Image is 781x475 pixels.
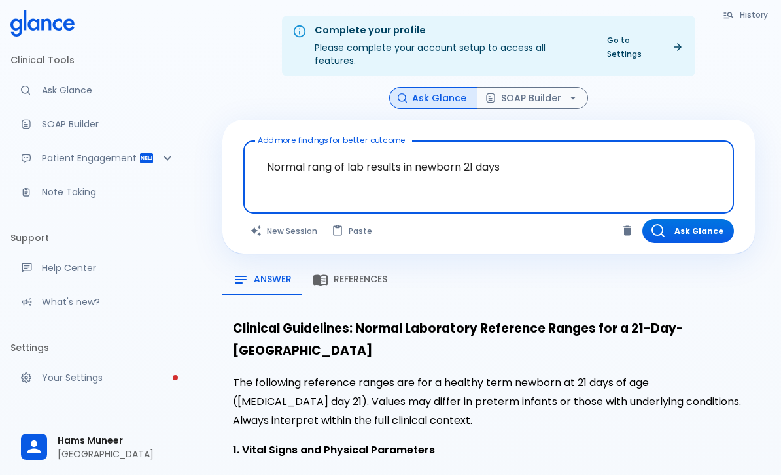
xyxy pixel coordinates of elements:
[42,295,175,308] p: What's new?
[10,363,186,392] a: Please complete account setup
[325,219,380,243] button: Paste from clipboard
[258,135,406,146] label: Add more findings for better outcome
[243,219,325,243] button: Clears all inputs and results.
[42,371,175,384] p: Your Settings
[42,261,175,274] p: Help Center
[10,144,186,172] div: Patient Reports & Referrals
[10,254,186,282] a: Get help from our support team
[599,31,690,63] a: Go to Settings
[58,448,175,461] p: [GEOGRAPHIC_DATA]
[10,44,186,76] li: Clinical Tools
[716,5,776,24] button: History
[315,24,589,38] div: Complete your profile
[254,274,292,286] span: Answer
[315,20,589,73] div: Please complete your account setup to access all features.
[10,425,186,470] div: Hams Muneer[GEOGRAPHIC_DATA]
[477,87,588,110] button: SOAP Builder
[42,186,175,199] p: Note Taking
[10,287,186,316] div: Recent updates and feature releases
[389,87,477,110] button: Ask Glance
[252,146,725,188] textarea: Normal rang of lab results in newborn 21 days
[42,152,139,165] p: Patient Engagement
[334,274,387,286] span: References
[233,442,435,457] strong: 1. Vital Signs and Physical Parameters
[10,222,186,254] li: Support
[233,374,744,430] p: The following reference ranges are for a healthy term newborn at 21 days of age ([MEDICAL_DATA] d...
[42,84,175,97] p: Ask Glance
[10,76,186,105] a: Moramiz: Find ICD10AM codes instantly
[10,332,186,363] li: Settings
[58,434,175,448] span: Hams Muneer
[10,178,186,206] a: Advanced note-taking
[10,110,186,139] a: Docugen: Compose a clinical documentation in seconds
[42,118,175,131] p: SOAP Builder
[617,221,637,240] button: Clear
[233,318,744,361] h3: Clinical Guidelines: Normal Laboratory Reference Ranges for a 21-Day-[GEOGRAPHIC_DATA]
[642,219,734,243] button: Ask Glance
